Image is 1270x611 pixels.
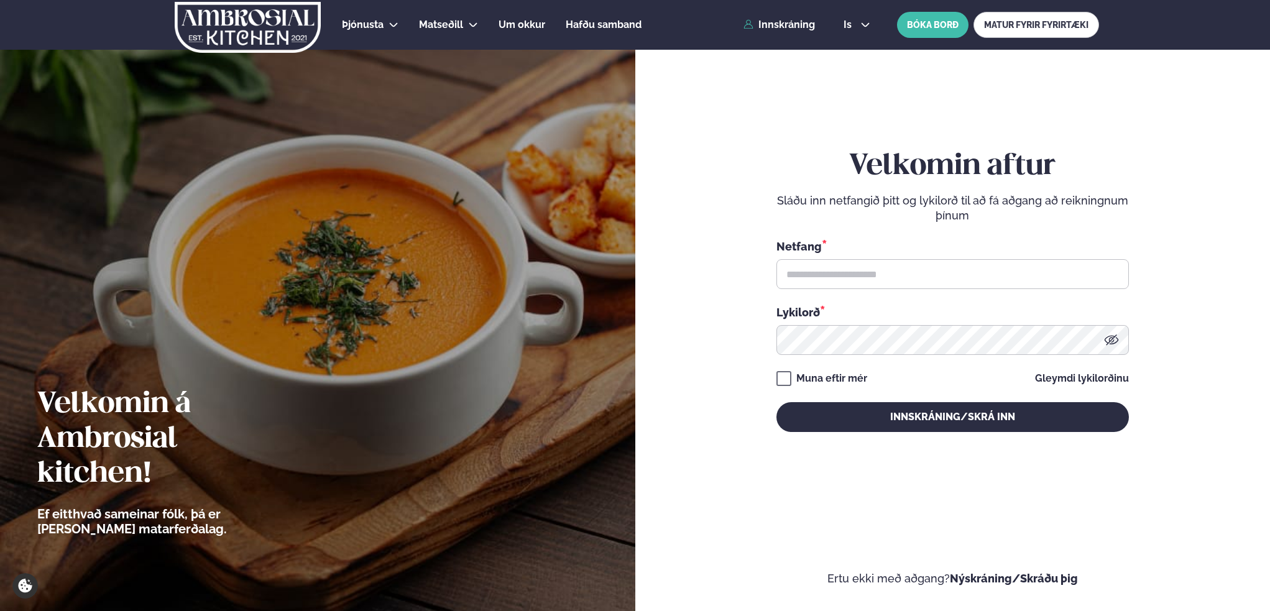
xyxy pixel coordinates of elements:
[743,19,815,30] a: Innskráning
[499,19,545,30] span: Um okkur
[173,2,322,53] img: logo
[566,19,642,30] span: Hafðu samband
[950,572,1078,585] a: Nýskráning/Skráðu þig
[834,20,880,30] button: is
[566,17,642,32] a: Hafðu samband
[776,304,1129,320] div: Lykilorð
[342,19,384,30] span: Þjónusta
[419,17,463,32] a: Matseðill
[776,238,1129,254] div: Netfang
[499,17,545,32] a: Um okkur
[973,12,1099,38] a: MATUR FYRIR FYRIRTÆKI
[1035,374,1129,384] a: Gleymdi lykilorðinu
[844,20,855,30] span: is
[776,193,1129,223] p: Sláðu inn netfangið þitt og lykilorð til að fá aðgang að reikningnum þínum
[342,17,384,32] a: Þjónusta
[776,402,1129,432] button: Innskráning/Skrá inn
[12,573,38,599] a: Cookie settings
[37,507,295,536] p: Ef eitthvað sameinar fólk, þá er [PERSON_NAME] matarferðalag.
[897,12,969,38] button: BÓKA BORÐ
[673,571,1233,586] p: Ertu ekki með aðgang?
[37,387,295,492] h2: Velkomin á Ambrosial kitchen!
[419,19,463,30] span: Matseðill
[776,149,1129,184] h2: Velkomin aftur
